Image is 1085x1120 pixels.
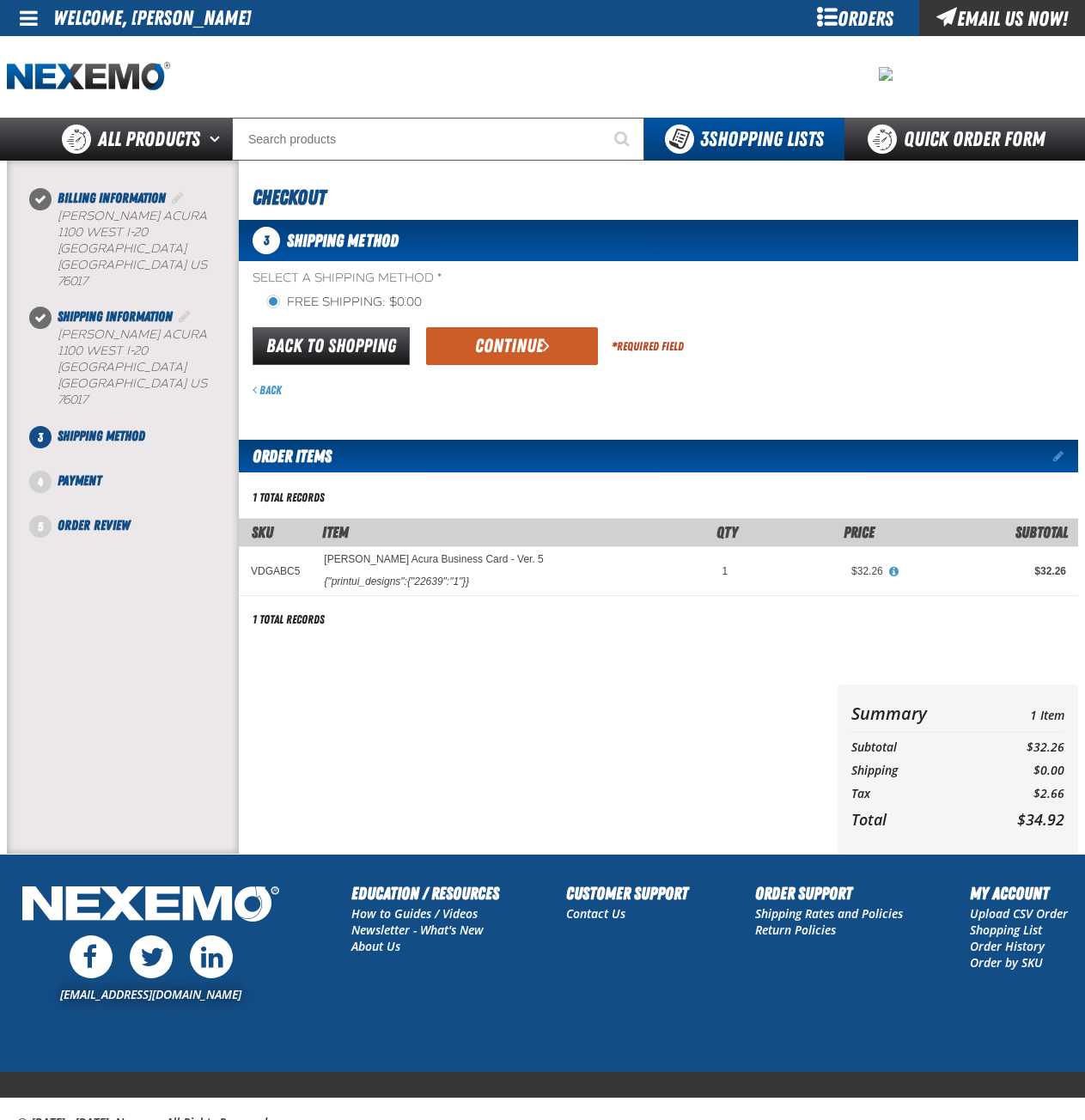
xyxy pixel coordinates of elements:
[253,612,325,628] div: 1 total records
[566,905,625,922] a: Contact Us
[58,225,148,240] span: 1100 West I-20
[98,124,200,155] span: All Products
[58,517,130,533] span: Order Review
[58,241,186,256] span: [GEOGRAPHIC_DATA]
[27,188,239,536] nav: Checkout steps. Current step is Shipping Method. Step 3 of 5
[29,515,52,538] span: 5
[351,922,484,938] a: Newsletter - What's New
[722,565,728,577] span: 1
[204,118,232,161] button: Open All Products pages
[700,127,709,151] strong: 3
[970,954,1043,971] a: Order by SKU
[752,564,883,578] div: $32.26
[351,880,499,906] h2: Education / Resources
[253,271,1078,287] span: Select a Shipping Method
[253,490,325,506] div: 1 total records
[851,759,983,782] th: Shipping
[644,118,844,161] button: You have 3 Shopping Lists. Open to view details
[190,376,207,391] span: US
[970,938,1045,954] a: Order History
[29,426,52,448] span: 3
[601,118,644,161] button: Start Searching
[239,440,332,472] h2: Order Items
[58,344,148,358] span: 1100 West I-20
[60,986,241,1002] a: [EMAIL_ADDRESS][DOMAIN_NAME]
[253,383,282,397] a: Back
[879,67,893,81] img: 08cb5c772975e007c414e40fb9967a9c.jpeg
[844,523,875,541] span: Price
[700,127,824,151] span: Shopping Lists
[232,118,644,161] input: Search
[851,736,983,759] th: Subtotal
[7,62,170,92] img: Nexemo logo
[266,295,422,311] label: Free Shipping: $0.00
[851,782,983,806] th: Tax
[426,327,598,365] button: Continue
[58,472,101,489] span: Payment
[40,307,239,425] li: Shipping Information. Step 2 of 5. Completed
[58,393,88,407] bdo: 76017
[58,360,186,374] span: [GEOGRAPHIC_DATA]
[252,523,273,541] a: SKU
[17,880,284,931] img: Nexemo Logo
[1015,523,1068,541] span: Subtotal
[1017,809,1064,830] span: $34.92
[239,546,312,595] td: VDGABC5
[1053,450,1078,462] a: Edit items
[851,806,983,833] th: Total
[40,188,239,307] li: Billing Information. Step 1 of 5. Completed
[58,327,207,342] span: [PERSON_NAME] Acura
[58,258,186,272] span: [GEOGRAPHIC_DATA]
[983,782,1064,806] td: $2.66
[755,905,903,922] a: Shipping Rates and Policies
[983,759,1064,782] td: $0.00
[970,922,1042,938] a: Shopping List
[40,426,239,471] li: Shipping Method. Step 3 of 5. Not Completed
[190,258,207,272] span: US
[58,190,166,206] span: Billing Information
[970,905,1068,922] a: Upload CSV Order
[755,922,836,938] a: Return Policies
[983,698,1064,728] td: 1 Item
[253,186,326,210] span: Checkout
[907,564,1066,578] div: $32.26
[612,338,684,355] div: Required Field
[266,295,280,308] input: Free Shipping: $0.00
[883,564,905,580] button: View All Prices for Vandergriff Acura Business Card - Ver. 5
[716,523,738,541] span: Qty
[844,118,1077,161] a: Quick Order Form
[169,190,186,206] a: Edit Billing Information
[40,471,239,515] li: Payment. Step 4 of 5. Not Completed
[324,554,543,566] a: [PERSON_NAME] Acura Business Card - Ver. 5
[351,905,478,922] a: How to Guides / Videos
[253,227,280,254] span: 3
[40,515,239,536] li: Order Review. Step 5 of 5. Not Completed
[970,880,1068,906] h2: My Account
[983,736,1064,759] td: $32.26
[253,327,410,365] a: Back to Shopping
[176,308,193,325] a: Edit Shipping Information
[58,308,173,325] span: Shipping Information
[324,575,469,588] div: {"printui_designs":{"22639":"1"}}
[58,428,145,444] span: Shipping Method
[7,62,170,92] a: Home
[287,230,399,251] span: Shipping Method
[755,880,903,906] h2: Order Support
[322,523,349,541] span: Item
[58,209,207,223] span: [PERSON_NAME] Acura
[851,698,983,728] th: Summary
[29,471,52,493] span: 4
[351,938,400,954] a: About Us
[58,274,88,289] bdo: 76017
[58,376,186,391] span: [GEOGRAPHIC_DATA]
[566,880,688,906] h2: Customer Support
